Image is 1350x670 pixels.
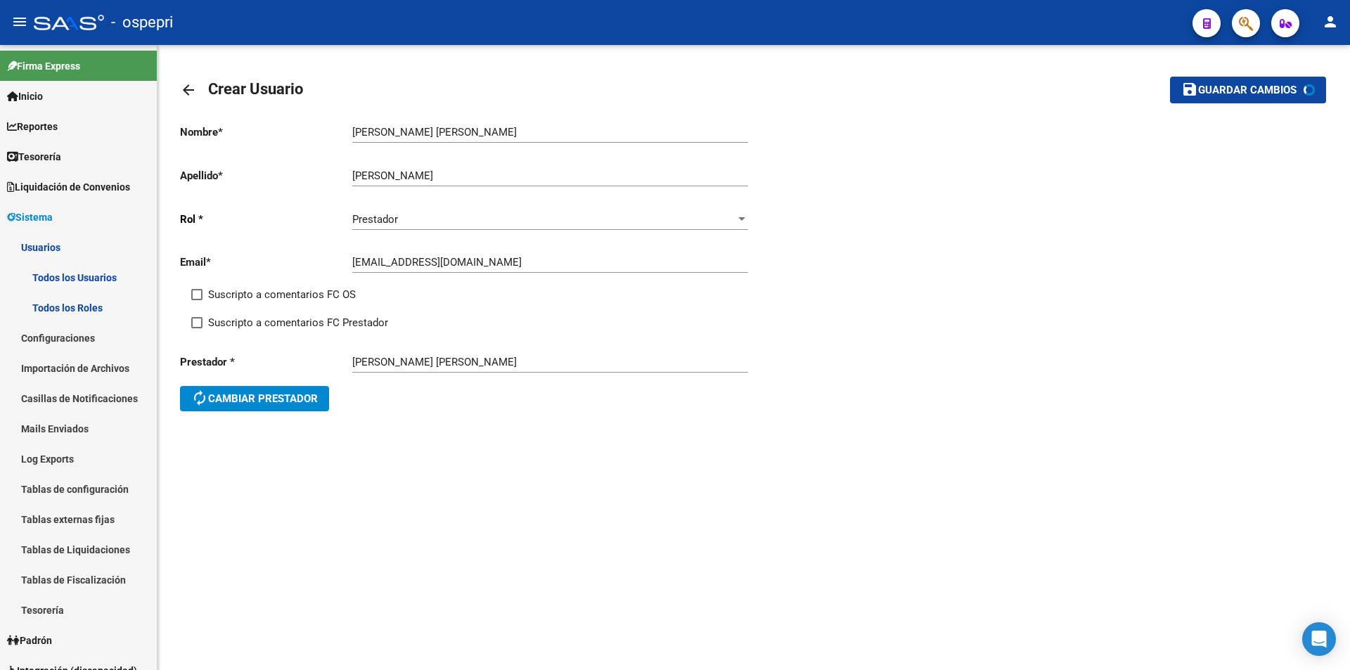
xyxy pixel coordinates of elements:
[7,89,43,104] span: Inicio
[180,124,352,140] p: Nombre
[1322,13,1339,30] mat-icon: person
[208,80,303,98] span: Crear Usuario
[7,58,80,74] span: Firma Express
[7,210,53,225] span: Sistema
[352,213,398,226] span: Prestador
[180,354,352,370] p: Prestador *
[180,168,352,183] p: Apellido
[180,82,197,98] mat-icon: arrow_back
[180,212,352,227] p: Rol *
[191,392,318,405] span: Cambiar prestador
[1181,81,1198,98] mat-icon: save
[1170,77,1326,103] button: Guardar cambios
[180,386,329,411] button: Cambiar prestador
[180,255,352,270] p: Email
[1198,84,1297,97] span: Guardar cambios
[208,314,388,331] span: Suscripto a comentarios FC Prestador
[208,286,356,303] span: Suscripto a comentarios FC OS
[1302,622,1336,656] div: Open Intercom Messenger
[7,149,61,165] span: Tesorería
[191,389,208,406] mat-icon: autorenew
[11,13,28,30] mat-icon: menu
[7,179,130,195] span: Liquidación de Convenios
[7,119,58,134] span: Reportes
[111,7,173,38] span: - ospepri
[7,633,52,648] span: Padrón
